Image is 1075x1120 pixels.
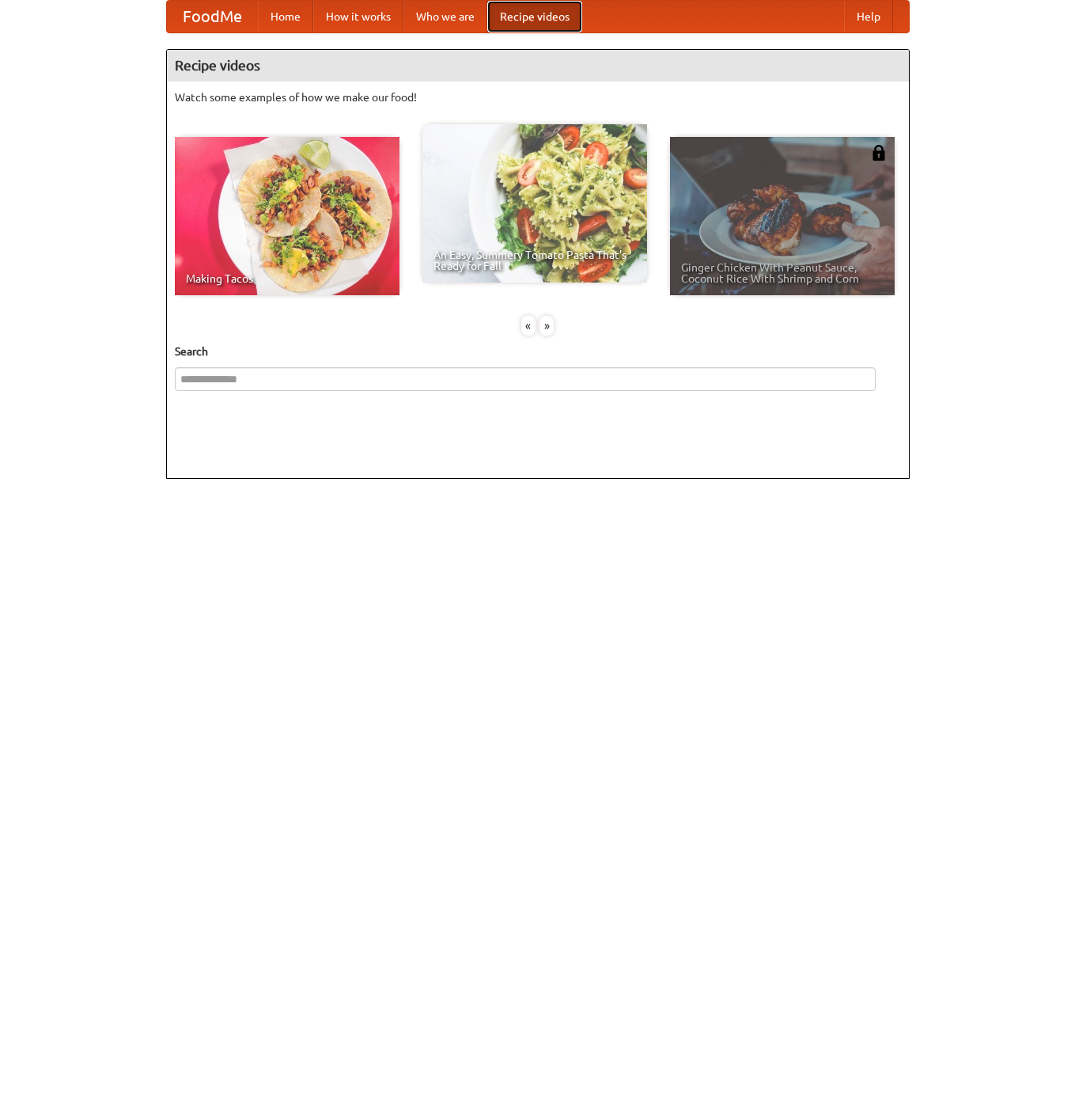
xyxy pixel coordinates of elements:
div: » [539,316,554,336]
p: Watch some examples of how we make our food! [175,89,901,105]
a: An Easy, Summery Tomato Pasta That's Ready for Fall [422,124,647,283]
div: « [521,316,536,336]
a: Making Tacos [175,137,399,295]
span: Making Tacos [186,273,388,284]
a: How it works [313,1,403,32]
a: FoodMe [167,1,258,32]
a: Help [844,1,893,32]
img: 483408.png [871,145,887,161]
a: Who we are [403,1,487,32]
h5: Search [175,344,901,359]
a: Recipe videos [487,1,582,32]
a: Home [258,1,313,32]
span: An Easy, Summery Tomato Pasta That's Ready for Fall [433,249,636,271]
h4: Recipe videos [167,50,909,82]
